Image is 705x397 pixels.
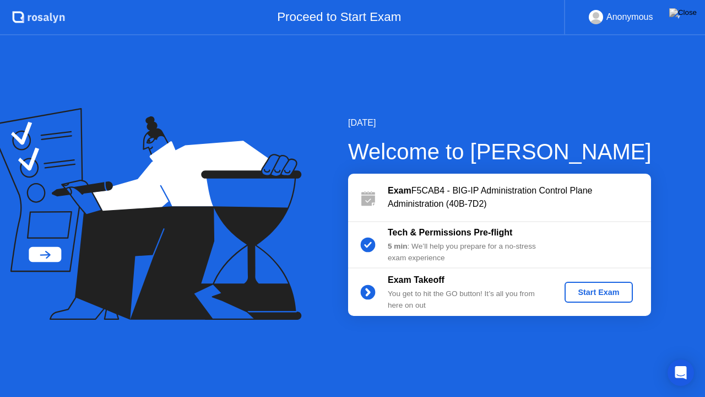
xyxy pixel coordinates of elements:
[388,288,546,311] div: You get to hit the GO button! It’s all you from here on out
[388,186,411,195] b: Exam
[388,275,444,285] b: Exam Takeoff
[669,8,697,17] img: Close
[388,242,408,250] b: 5 min
[565,282,632,303] button: Start Exam
[569,288,628,297] div: Start Exam
[388,228,512,237] b: Tech & Permissions Pre-flight
[348,135,652,168] div: Welcome to [PERSON_NAME]
[388,241,546,264] div: : We’ll help you prepare for a no-stress exam experience
[388,184,651,211] div: F5CAB4 - BIG-IP Administration Control Plane Administration (40B-7D2)
[668,360,694,386] div: Open Intercom Messenger
[606,10,653,24] div: Anonymous
[348,116,652,130] div: [DATE]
